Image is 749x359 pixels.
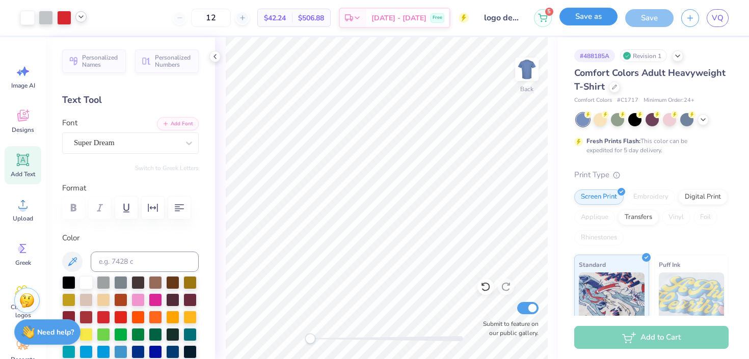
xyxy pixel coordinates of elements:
strong: Fresh Prints Flash: [586,137,640,145]
button: 5 [534,9,552,27]
input: Untitled Design [476,8,526,28]
span: Standard [579,259,606,270]
span: Puff Ink [659,259,680,270]
div: # 488185A [574,49,615,62]
div: Text Tool [62,93,199,107]
button: Personalized Names [62,49,126,73]
div: This color can be expedited for 5 day delivery. [586,136,712,155]
span: Clipart & logos [6,303,40,319]
span: 5 [545,8,553,16]
span: Add Text [11,170,35,178]
span: Minimum Order: 24 + [644,96,694,105]
span: Designs [12,126,34,134]
div: Foil [693,210,717,225]
div: Embroidery [627,189,675,205]
div: Back [520,85,533,94]
label: Color [62,232,199,244]
span: Personalized Names [82,54,120,68]
span: VQ [712,12,724,24]
div: Screen Print [574,189,624,205]
input: – – [191,9,231,27]
label: Format [62,182,199,194]
a: VQ [707,9,729,27]
div: Accessibility label [305,334,315,344]
div: Revision 1 [620,49,667,62]
span: Upload [13,214,33,223]
label: Font [62,117,77,129]
span: # C1717 [617,96,638,105]
button: Switch to Greek Letters [135,164,199,172]
div: Applique [574,210,615,225]
input: e.g. 7428 c [91,252,199,272]
img: Puff Ink [659,272,725,323]
img: Back [517,59,537,79]
span: Comfort Colors Adult Heavyweight T-Shirt [574,67,726,93]
span: [DATE] - [DATE] [371,13,426,23]
div: Print Type [574,169,729,181]
span: Personalized Numbers [155,54,193,68]
span: $42.24 [264,13,286,23]
span: Free [433,14,442,21]
button: Save as [559,8,618,25]
span: Comfort Colors [574,96,612,105]
span: $506.88 [298,13,324,23]
button: Personalized Numbers [135,49,199,73]
button: Add Font [157,117,199,130]
strong: Need help? [37,327,74,337]
div: Vinyl [662,210,690,225]
label: Submit to feature on our public gallery. [477,319,539,338]
span: Greek [15,259,31,267]
img: Standard [579,272,645,323]
div: Transfers [618,210,659,225]
span: Image AI [11,81,35,90]
div: Rhinestones [574,230,624,245]
div: Digital Print [678,189,728,205]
